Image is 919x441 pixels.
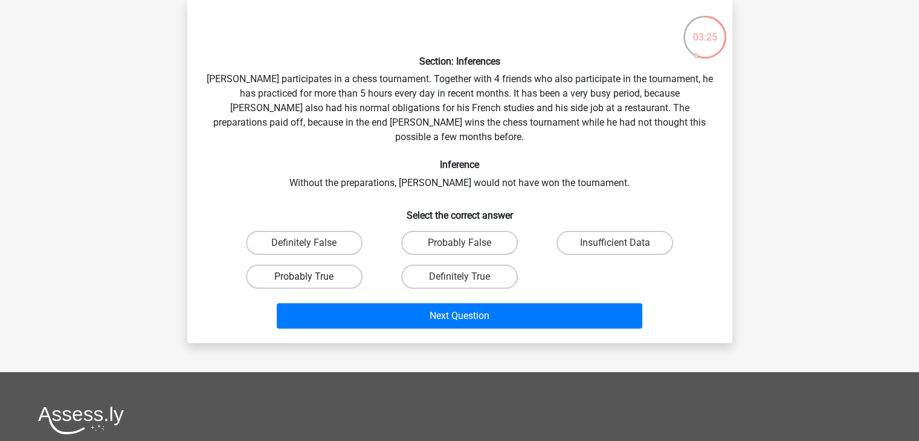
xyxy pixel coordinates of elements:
[207,200,713,221] h6: Select the correct answer
[246,231,363,255] label: Definitely False
[207,159,713,170] h6: Inference
[207,56,713,67] h6: Section: Inferences
[556,231,673,255] label: Insufficient Data
[246,265,363,289] label: Probably True
[401,265,518,289] label: Definitely True
[192,10,727,333] div: [PERSON_NAME] participates in a chess tournament. Together with 4 friends who also participate in...
[277,303,642,329] button: Next Question
[682,14,727,45] div: 03:25
[401,231,518,255] label: Probably False
[38,406,124,434] img: Assessly logo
